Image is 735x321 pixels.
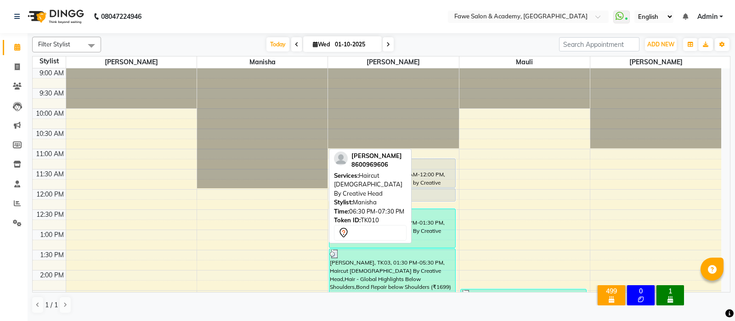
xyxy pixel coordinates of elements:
div: 12:30 PM [34,210,66,220]
span: Admin [697,12,718,22]
div: 0 [629,287,653,295]
span: Filter Stylist [38,40,70,48]
img: logo [23,4,86,29]
div: 11:00 AM [34,149,66,159]
div: Stylist [33,56,66,66]
span: [PERSON_NAME] [351,152,402,159]
span: [PERSON_NAME] [590,56,721,68]
button: ADD NEW [645,38,677,51]
span: Haircut [DEMOGRAPHIC_DATA] By Creative Head [334,172,402,197]
div: 11:30 AM [34,169,66,179]
span: [PERSON_NAME] [328,56,458,68]
div: 499 [599,287,623,295]
div: 9:30 AM [38,89,66,98]
img: profile [334,152,348,165]
div: Manisha [334,198,407,207]
div: 1:30 PM [38,250,66,260]
div: 1 [658,287,682,295]
div: TK010 [334,216,407,225]
span: Token ID: [334,216,361,224]
span: Wed [311,41,332,48]
span: ADD NEW [647,41,674,48]
div: 9:00 AM [38,68,66,78]
div: 8600969606 [351,160,402,169]
span: Services: [334,172,359,179]
span: [PERSON_NAME] [66,56,197,68]
input: 2025-10-01 [332,38,378,51]
iframe: chat widget [696,284,726,312]
div: 10:00 AM [34,109,66,118]
span: 1 / 1 [45,300,58,310]
div: 06:30 PM-07:30 PM [334,207,407,216]
span: Mauli [459,56,590,68]
span: Time: [334,208,349,215]
div: 10:30 AM [34,129,66,139]
div: 2:00 PM [38,270,66,280]
input: Search Appointment [559,37,639,51]
span: Manisha [197,56,328,68]
span: Stylist: [334,198,353,206]
b: 08047224946 [101,4,141,29]
span: Today [266,37,289,51]
div: 1:00 PM [38,230,66,240]
div: 2:30 PM [38,291,66,300]
div: [PERSON_NAME], TK07, 02:30 PM-03:00 PM, Hair - Baby Haircut [DEMOGRAPHIC_DATA] [461,289,586,308]
div: 12:00 PM [34,190,66,199]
